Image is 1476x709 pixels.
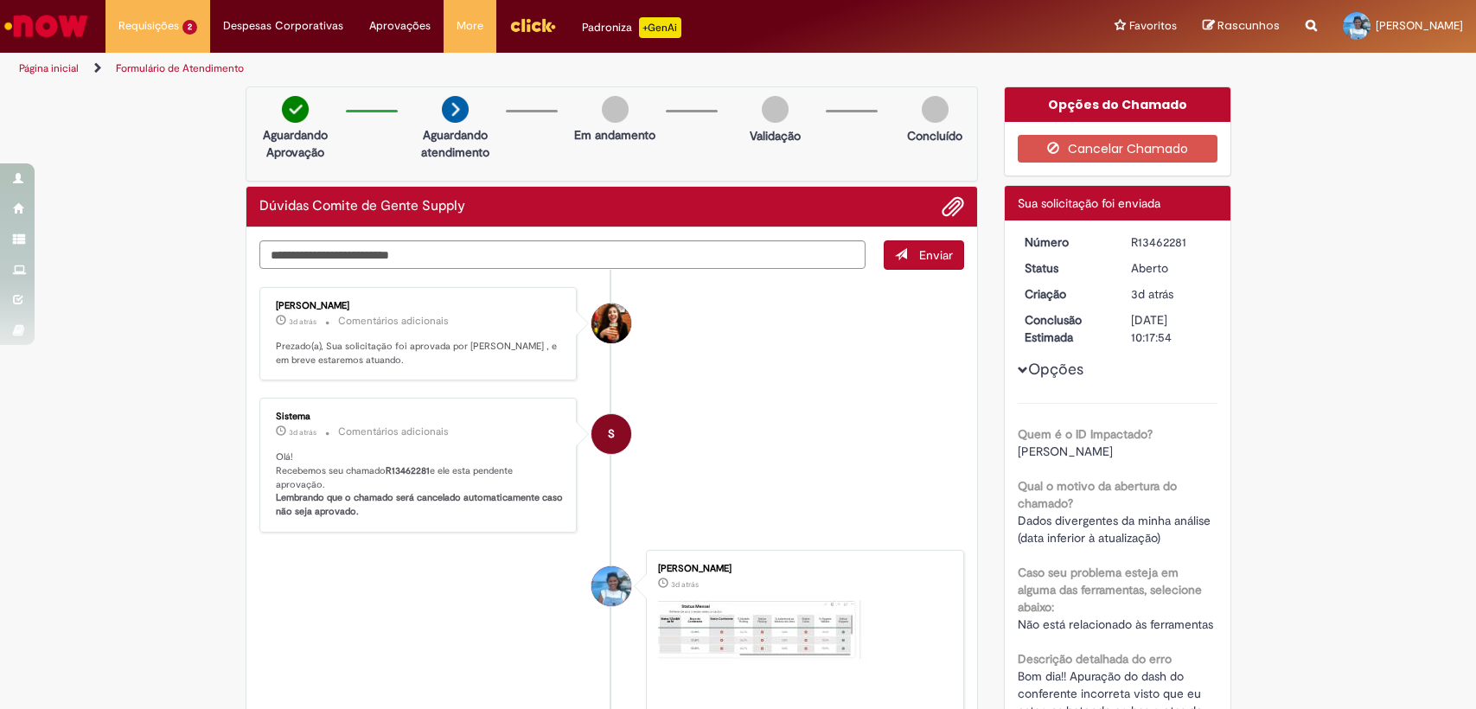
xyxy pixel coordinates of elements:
span: Aprovações [369,17,431,35]
span: 2 [182,20,197,35]
span: 3d atrás [671,579,699,590]
b: Descrição detalhada do erro [1018,651,1172,667]
span: Dados divergentes da minha análise (data inferior à atualização) [1018,513,1214,546]
div: Tayna Marcia Teixeira Ferreira [591,303,631,343]
b: R13462281 [386,464,430,477]
textarea: Digite sua mensagem aqui... [259,240,866,270]
img: img-circle-grey.png [922,96,949,123]
dt: Status [1012,259,1118,277]
div: Aberto [1131,259,1211,277]
div: R13462281 [1131,233,1211,251]
span: 3d atrás [289,427,316,438]
div: Isabella De Barros Ferreira [591,566,631,606]
img: arrow-next.png [442,96,469,123]
p: Prezado(a), Sua solicitação foi aprovada por [PERSON_NAME] , e em breve estaremos atuando. [276,340,564,367]
div: Padroniza [582,17,681,38]
div: [PERSON_NAME] [658,564,946,574]
dt: Conclusão Estimada [1012,311,1118,346]
span: [PERSON_NAME] [1018,444,1113,459]
button: Cancelar Chamado [1018,135,1217,163]
span: Despesas Corporativas [223,17,343,35]
span: More [457,17,483,35]
p: Olá! Recebemos seu chamado e ele esta pendente aprovação. [276,450,564,519]
b: Qual o motivo da abertura do chamado? [1018,478,1177,511]
b: Quem é o ID Impactado? [1018,426,1153,442]
time: 29/08/2025 12:56:26 [671,579,699,590]
div: Opções do Chamado [1005,87,1230,122]
small: Comentários adicionais [338,314,449,329]
span: Favoritos [1129,17,1177,35]
div: [DATE] 10:17:54 [1131,311,1211,346]
div: [PERSON_NAME] [276,301,564,311]
a: Formulário de Atendimento [116,61,244,75]
ul: Trilhas de página [13,53,971,85]
div: 29/08/2025 12:57:26 [1131,285,1211,303]
img: img-circle-grey.png [602,96,629,123]
span: Enviar [919,247,953,263]
time: 29/08/2025 16:17:54 [289,316,316,327]
span: Não está relacionado às ferramentas [1018,616,1213,632]
p: Em andamento [574,126,655,144]
h2: Dúvidas Comite de Gente Supply Histórico de tíquete [259,199,465,214]
span: Rascunhos [1217,17,1280,34]
button: Adicionar anexos [942,195,964,218]
span: [PERSON_NAME] [1376,18,1463,33]
dt: Número [1012,233,1118,251]
time: 29/08/2025 12:57:40 [289,427,316,438]
img: check-circle-green.png [282,96,309,123]
dt: Criação [1012,285,1118,303]
p: Concluído [907,127,962,144]
span: Sua solicitação foi enviada [1018,195,1160,211]
span: Requisições [118,17,179,35]
small: Comentários adicionais [338,425,449,439]
a: Rascunhos [1203,18,1280,35]
img: img-circle-grey.png [762,96,789,123]
span: 3d atrás [289,316,316,327]
p: Validação [750,127,801,144]
span: 3d atrás [1131,286,1173,302]
span: S [608,413,615,455]
b: Caso seu problema esteja em alguma das ferramentas, selecione abaixo: [1018,565,1202,615]
p: Aguardando Aprovação [253,126,337,161]
img: click_logo_yellow_360x200.png [509,12,556,38]
a: Página inicial [19,61,79,75]
div: System [591,414,631,454]
b: Lembrando que o chamado será cancelado automaticamente caso não seja aprovado. [276,491,565,518]
p: Aguardando atendimento [413,126,497,161]
div: Sistema [276,412,564,422]
p: +GenAi [639,17,681,38]
img: ServiceNow [2,9,91,43]
time: 29/08/2025 12:57:26 [1131,286,1173,302]
button: Enviar [884,240,964,270]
